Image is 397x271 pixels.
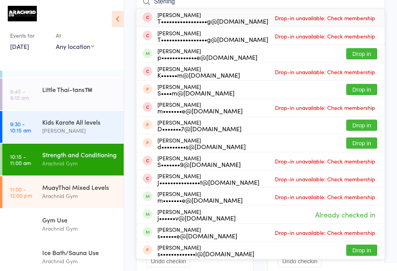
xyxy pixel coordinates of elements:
[157,30,268,42] div: [PERSON_NAME]
[157,215,236,221] div: j••••••v@[DOMAIN_NAME]
[2,111,124,143] a: 9:30 -10:15 amKids Karate All levels[PERSON_NAME]
[42,248,117,257] div: Ice Bath/Sauna Use
[273,227,377,238] span: Drop-in unavailable: Check membership
[2,176,124,208] a: 11:00 -12:00 pmMuayThai Mixed LevelsArachnid Gym
[273,191,377,203] span: Drop-in unavailable: Check membership
[157,54,257,60] div: p•••••••••••••e@[DOMAIN_NAME]
[157,101,243,114] div: [PERSON_NAME]
[10,186,32,198] time: 11:00 - 12:00 pm
[42,215,117,224] div: Gym Use
[42,150,117,159] div: Strength and Conditioning
[157,66,240,78] div: [PERSON_NAME]
[10,219,29,231] time: 12:00 - 1:00 pm
[273,155,377,167] span: Drop-in unavailable: Check membership
[273,102,377,113] span: Drop-in unavailable: Check membership
[42,126,117,135] div: [PERSON_NAME]
[157,173,259,185] div: [PERSON_NAME]
[10,121,31,133] time: 9:30 - 10:15 am
[273,173,377,185] span: Drop-in unavailable: Check membership
[157,125,242,132] div: D•••••••7@[DOMAIN_NAME]
[157,233,237,239] div: s••••••e@[DOMAIN_NAME]
[157,36,268,42] div: T•••••••••••••••••g@[DOMAIN_NAME]
[42,118,117,126] div: Kids Karate All levels
[157,108,243,114] div: m•••••••e@[DOMAIN_NAME]
[313,208,377,221] span: Already checked in
[157,250,254,257] div: s•••••••••••••i@[DOMAIN_NAME]
[157,226,237,239] div: [PERSON_NAME]
[2,209,124,241] a: 12:00 -1:00 pmGym UseArachnid Gym
[42,191,117,200] div: Arachnid Gym
[157,155,241,167] div: [PERSON_NAME]
[157,48,257,60] div: [PERSON_NAME]
[157,208,236,221] div: [PERSON_NAME]
[147,255,190,267] button: Undo checkin
[157,90,235,96] div: S••••m@[DOMAIN_NAME]
[2,144,124,175] a: 10:15 -11:00 amStrength and ConditioningArachnid Gym
[42,85,117,94] div: Little Thai-tans™️
[346,137,377,149] button: Drop in
[10,29,48,42] div: Events for
[157,179,259,185] div: J•••••••••••••••t@[DOMAIN_NAME]
[157,244,254,257] div: [PERSON_NAME]
[273,30,377,42] span: Drop-in unavailable: Check membership
[157,18,268,24] div: T•••••••••••••••••g@[DOMAIN_NAME]
[346,245,377,256] button: Drop in
[157,161,241,167] div: S•••••••9@[DOMAIN_NAME]
[2,78,124,110] a: 8:45 -9:15 amLittle Thai-tans™️
[157,137,246,149] div: [PERSON_NAME]
[10,251,33,264] time: 9:00 - 10:00 pm
[157,143,246,149] div: d•••••••••s@[DOMAIN_NAME]
[157,72,240,78] div: K••••••m@[DOMAIN_NAME]
[278,255,322,267] button: Undo checkin
[56,42,94,50] div: Any location
[346,120,377,131] button: Drop in
[346,84,377,95] button: Drop in
[42,183,117,191] div: MuayThai Mixed Levels
[157,191,243,203] div: [PERSON_NAME]
[273,12,377,24] span: Drop-in unavailable: Check membership
[56,29,94,42] div: At
[346,48,377,59] button: Drop in
[10,88,29,101] time: 8:45 - 9:15 am
[157,119,242,132] div: [PERSON_NAME]
[10,42,29,50] a: [DATE]
[10,153,31,166] time: 10:15 - 11:00 am
[42,257,117,266] div: Arachnid Gym
[8,6,37,21] img: Arachnid Gym
[42,224,117,233] div: Arachnid Gym
[157,83,235,96] div: [PERSON_NAME]
[157,197,243,203] div: m•••••••e@[DOMAIN_NAME]
[157,12,268,24] div: [PERSON_NAME]
[42,159,117,168] div: Arachnid Gym
[273,66,377,78] span: Drop-in unavailable: Check membership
